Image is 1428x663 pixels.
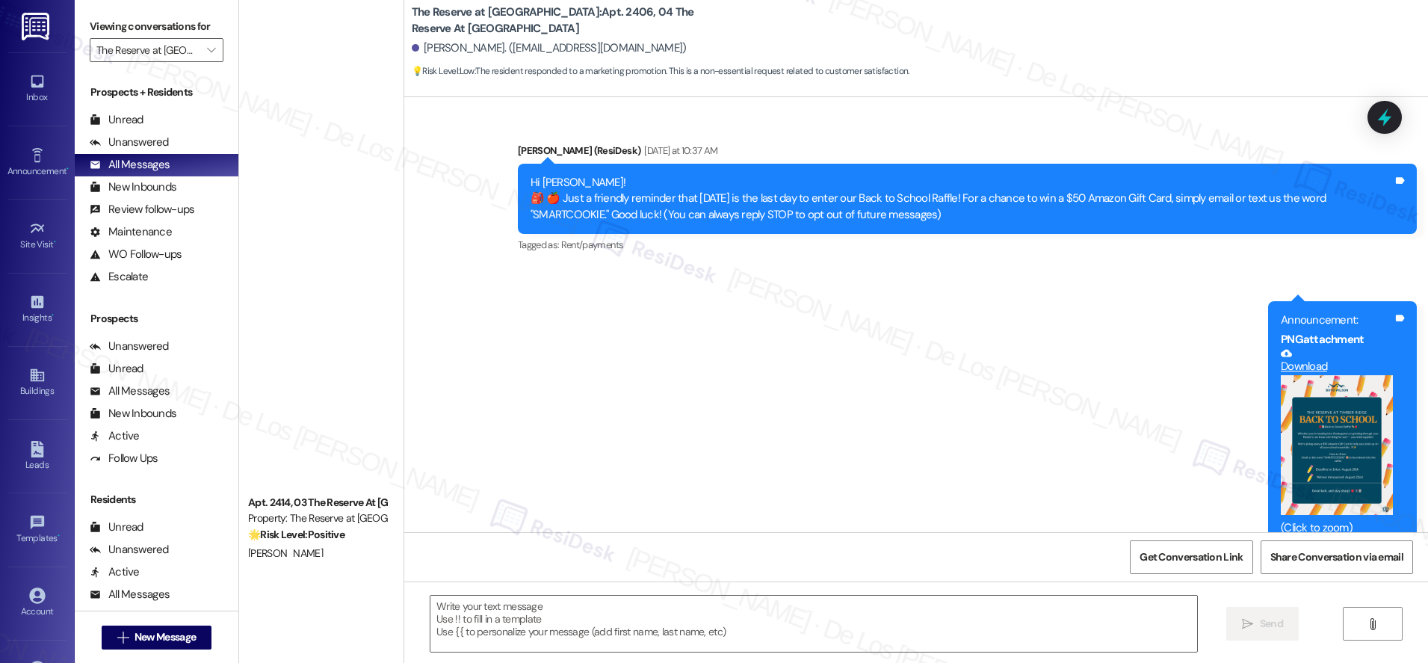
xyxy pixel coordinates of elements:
div: Unread [90,112,143,128]
span: Send [1260,616,1283,632]
button: New Message [102,626,212,650]
span: Share Conversation via email [1270,549,1403,565]
div: Residents [75,492,238,508]
i:  [1367,618,1378,630]
span: : The resident responded to a marketing promotion. This is a non-essential request related to cus... [412,64,909,79]
div: Hi [PERSON_NAME]! 🎒 🍎 Just a friendly reminder that [DATE] is the last day to enter our Back to S... [531,175,1393,223]
a: Buildings [7,363,67,403]
span: [PERSON_NAME] [248,546,323,560]
span: • [54,237,56,247]
a: Account [7,583,67,623]
div: All Messages [90,587,170,602]
div: Unanswered [90,339,169,354]
a: Insights • [7,289,67,330]
strong: 💡 Risk Level: Low [412,65,475,77]
div: Escalate [90,269,148,285]
span: • [67,164,69,174]
div: WO Follow-ups [90,247,182,262]
button: Send [1226,607,1299,641]
span: • [52,310,54,321]
div: Review follow-ups [90,202,194,218]
button: Share Conversation via email [1261,540,1413,574]
a: Leads [7,437,67,477]
div: Announcement: [1281,312,1393,328]
i:  [207,44,215,56]
a: Site Visit • [7,216,67,256]
div: [PERSON_NAME]. ([EMAIL_ADDRESS][DOMAIN_NAME]) [412,40,687,56]
div: Prospects [75,311,238,327]
div: Active [90,428,140,444]
div: Prospects + Residents [75,84,238,100]
div: All Messages [90,383,170,399]
span: • [58,531,60,541]
div: [PERSON_NAME] (ResiDesk) [518,143,1417,164]
span: New Message [135,629,196,645]
label: Viewing conversations for [90,15,223,38]
div: Tagged as: [518,234,1417,256]
a: Templates • [7,510,67,550]
i:  [1242,618,1253,630]
div: Unanswered [90,135,169,150]
div: Maintenance [90,224,172,240]
div: New Inbounds [90,179,176,195]
span: Get Conversation Link [1140,549,1243,565]
div: All Messages [90,157,170,173]
button: Get Conversation Link [1130,540,1252,574]
span: Rent/payments [561,238,624,251]
a: Inbox [7,69,67,109]
button: Zoom image [1281,375,1393,516]
div: [DATE] at 10:37 AM [640,143,717,158]
div: Unanswered [90,542,169,558]
a: Download [1281,348,1393,374]
b: PNG attachment [1281,332,1364,347]
i:  [117,632,129,644]
input: All communities [96,38,200,62]
div: Unread [90,361,143,377]
div: New Inbounds [90,406,176,422]
div: Active [90,564,140,580]
div: Apt. 2414, 03 The Reserve At [GEOGRAPHIC_DATA] [248,495,386,511]
img: ResiDesk Logo [22,13,52,40]
strong: 🌟 Risk Level: Positive [248,528,344,541]
b: The Reserve at [GEOGRAPHIC_DATA]: Apt. 2406, 04 The Reserve At [GEOGRAPHIC_DATA] [412,4,711,37]
div: Unread [90,519,143,535]
div: Follow Ups [90,451,158,466]
div: (Click to zoom) [1281,520,1393,536]
div: Property: The Reserve at [GEOGRAPHIC_DATA] [248,511,386,526]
